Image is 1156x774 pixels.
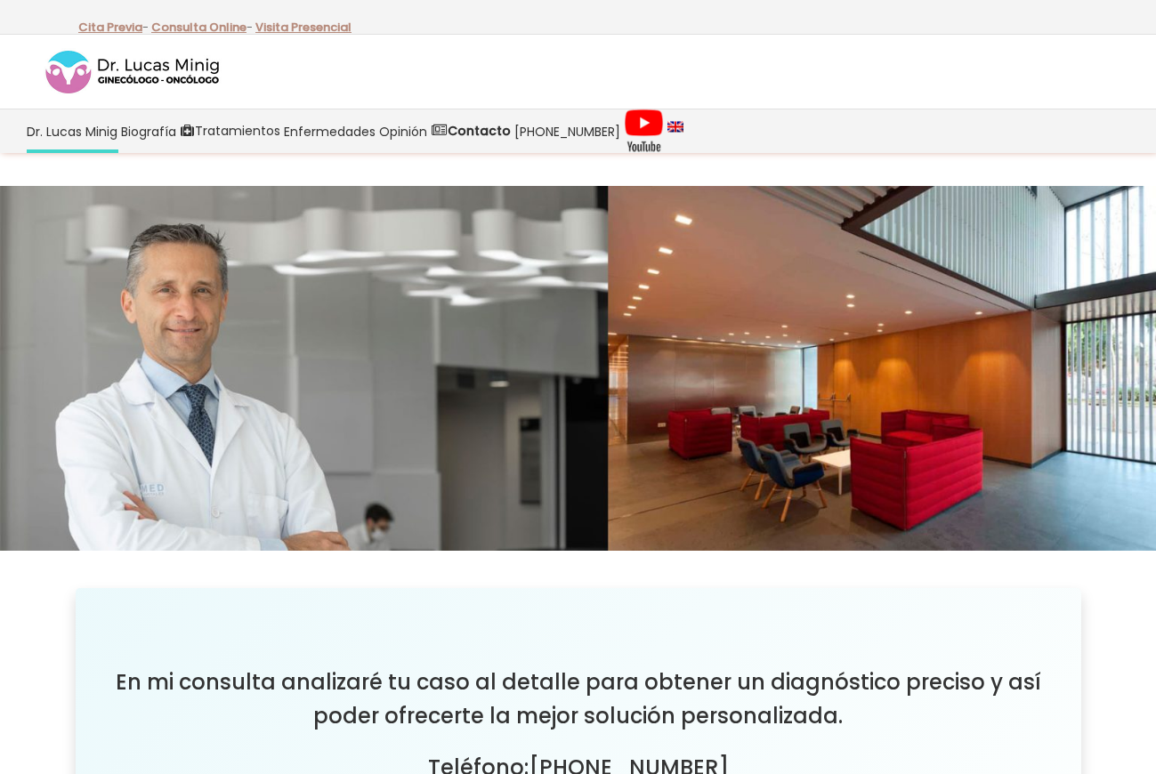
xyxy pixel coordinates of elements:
[27,121,117,141] span: Dr. Lucas Minig
[377,109,429,153] a: Opinión
[151,16,253,39] p: -
[151,19,247,36] a: Consulta Online
[255,19,352,36] a: Visita Presencial
[78,19,142,36] a: Cita Previa
[448,122,511,140] strong: Contacto
[514,121,620,141] span: [PHONE_NUMBER]
[25,109,119,153] a: Dr. Lucas Minig
[666,109,685,153] a: language english
[89,665,1068,733] h3: En mi consulta analizaré tu caso al detalle para obtener un diagnóstico preciso y así poder ofrec...
[624,109,664,153] img: Videos Youtube Ginecología
[195,121,280,141] span: Tratamientos
[119,109,178,153] a: Biografía
[513,109,622,153] a: [PHONE_NUMBER]
[667,121,683,132] img: language english
[78,16,149,39] p: -
[622,109,666,153] a: Videos Youtube Ginecología
[178,109,282,153] a: Tratamientos
[121,121,176,141] span: Biografía
[282,109,377,153] a: Enfermedades
[379,121,427,141] span: Opinión
[429,109,513,153] a: Contacto
[284,121,376,141] span: Enfermedades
